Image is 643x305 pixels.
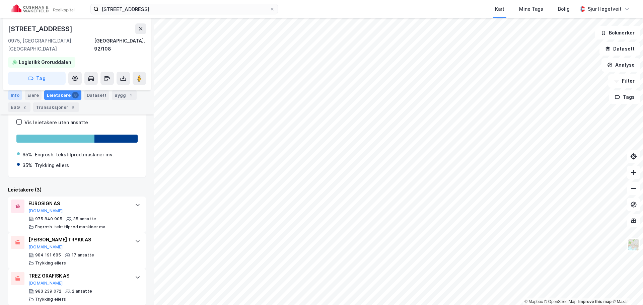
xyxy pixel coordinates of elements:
[35,260,66,266] div: Trykking ellers
[94,37,146,53] div: [GEOGRAPHIC_DATA], 92/108
[33,102,79,112] div: Transaksjoner
[28,272,128,280] div: TREZ GRAFISK AS
[28,236,128,244] div: [PERSON_NAME] TRYKK AS
[28,208,63,214] button: [DOMAIN_NAME]
[35,216,62,222] div: 975 840 905
[495,5,504,13] div: Kart
[608,74,640,88] button: Filter
[8,102,30,112] div: ESG
[28,244,63,250] button: [DOMAIN_NAME]
[72,289,92,294] div: 2 ansatte
[44,90,81,100] div: Leietakere
[73,216,96,222] div: 35 ansatte
[595,26,640,40] button: Bokmerker
[8,186,146,194] div: Leietakere (3)
[22,161,32,169] div: 35%
[8,90,22,100] div: Info
[127,92,134,98] div: 1
[72,252,94,258] div: 17 ansatte
[112,90,137,100] div: Bygg
[558,5,570,13] div: Bolig
[28,200,128,208] div: EUROSIGN AS
[35,297,66,302] div: Trykking ellers
[72,92,79,98] div: 3
[25,90,42,100] div: Eiere
[99,4,270,14] input: Søk på adresse, matrikkel, gårdeiere, leietakere eller personer
[35,224,106,230] div: Engrosh. tekstilprod.maskiner mv.
[35,161,69,169] div: Trykking ellers
[601,58,640,72] button: Analyse
[35,289,61,294] div: 983 239 072
[544,299,577,304] a: OpenStreetMap
[84,90,109,100] div: Datasett
[8,72,66,85] button: Tag
[19,58,71,66] div: Logistikk Groruddalen
[578,299,612,304] a: Improve this map
[70,104,76,110] div: 9
[21,104,28,110] div: 2
[610,273,643,305] iframe: Chat Widget
[11,4,74,14] img: cushman-wakefield-realkapital-logo.202ea83816669bd177139c58696a8fa1.svg
[588,5,622,13] div: Sjur Høgetveit
[610,273,643,305] div: Kontrollprogram for chat
[35,151,114,159] div: Engrosh. tekstilprod.maskiner mv.
[24,119,88,127] div: Vis leietakere uten ansatte
[22,151,32,159] div: 65%
[8,37,94,53] div: 0975, [GEOGRAPHIC_DATA], [GEOGRAPHIC_DATA]
[8,23,74,34] div: [STREET_ADDRESS]
[599,42,640,56] button: Datasett
[609,90,640,104] button: Tags
[519,5,543,13] div: Mine Tags
[35,252,61,258] div: 984 191 685
[524,299,543,304] a: Mapbox
[28,281,63,286] button: [DOMAIN_NAME]
[627,238,640,251] img: Z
